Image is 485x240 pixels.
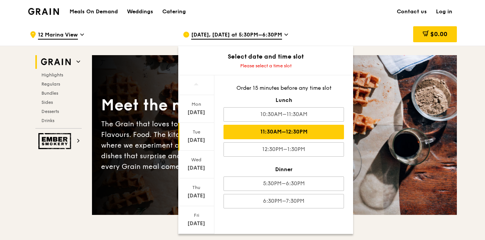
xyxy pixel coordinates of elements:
div: The Grain that loves to play. With ingredients. Flavours. Food. The kitchen is our happy place, w... [101,119,274,172]
a: Log in [431,0,457,23]
img: Grain [28,8,59,15]
div: Please select a time slot [178,63,353,69]
span: Regulars [41,81,60,87]
a: Contact us [392,0,431,23]
a: Weddings [122,0,158,23]
div: Lunch [223,97,344,104]
div: Tue [179,129,213,135]
span: Sides [41,100,53,105]
div: [DATE] [179,109,213,116]
div: Fri [179,212,213,218]
div: [DATE] [179,137,213,144]
div: 6:30PM–7:30PM [223,194,344,208]
div: Wed [179,157,213,163]
div: [DATE] [179,192,213,200]
div: 10:30AM–11:30AM [223,107,344,122]
span: [DATE], [DATE] at 5:30PM–6:30PM [191,31,282,40]
div: [DATE] [179,220,213,227]
span: Bundles [41,91,58,96]
div: Weddings [127,0,153,23]
span: Drinks [41,118,54,123]
span: 12 Marina View [38,31,78,40]
div: Order 15 minutes before any time slot [223,84,344,92]
img: Ember Smokery web logo [38,133,73,149]
div: 11:30AM–12:30PM [223,125,344,139]
div: Select date and time slot [178,52,353,61]
a: Catering [158,0,190,23]
div: Catering [162,0,186,23]
span: Desserts [41,109,59,114]
img: Grain web logo [38,55,73,69]
div: Thu [179,184,213,191]
div: Meet the new Grain [101,95,274,116]
span: Highlights [41,72,63,78]
h1: Meals On Demand [70,8,118,16]
div: 5:30PM–6:30PM [223,176,344,191]
div: Mon [179,101,213,107]
span: $0.00 [430,30,447,38]
div: Dinner [223,166,344,173]
div: 12:30PM–1:30PM [223,142,344,157]
div: [DATE] [179,164,213,172]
